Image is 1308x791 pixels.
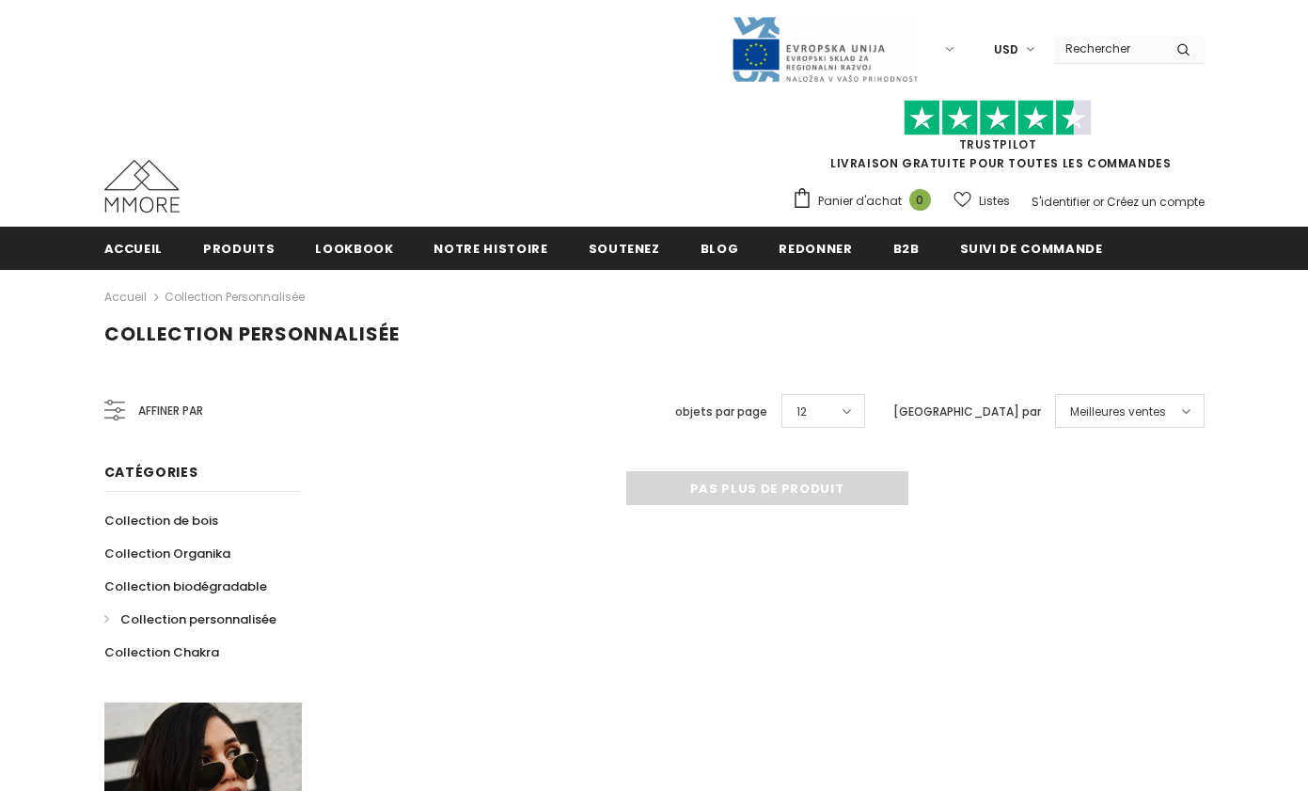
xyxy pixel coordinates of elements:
span: Collection Organika [104,545,230,562]
span: 0 [909,189,931,211]
span: Collection biodégradable [104,577,267,595]
a: Collection de bois [104,504,218,537]
span: 12 [796,403,807,421]
span: Listes [979,192,1010,211]
a: TrustPilot [959,136,1037,152]
img: Javni Razpis [731,15,919,84]
span: USD [994,40,1018,59]
label: [GEOGRAPHIC_DATA] par [893,403,1041,421]
span: Panier d'achat [818,192,902,211]
a: Créez un compte [1107,194,1205,210]
a: B2B [893,227,920,269]
span: Notre histoire [433,240,547,258]
a: Panier d'achat 0 [792,187,940,215]
a: Collection Organika [104,537,230,570]
span: Blog [701,240,739,258]
a: Produits [203,227,275,269]
span: Affiner par [138,401,203,421]
span: Catégories [104,463,198,482]
a: Redonner [779,227,852,269]
img: Faites confiance aux étoiles pilotes [904,100,1092,136]
span: Produits [203,240,275,258]
input: Search Site [1054,35,1162,62]
a: Blog [701,227,739,269]
span: Lookbook [315,240,393,258]
span: Accueil [104,240,164,258]
a: Accueil [104,227,164,269]
span: Collection Chakra [104,643,219,661]
a: Accueil [104,286,147,308]
span: Redonner [779,240,852,258]
span: soutenez [589,240,660,258]
img: Cas MMORE [104,160,180,213]
span: Collection personnalisée [120,610,276,628]
a: Suivi de commande [960,227,1103,269]
label: objets par page [675,403,767,421]
a: Lookbook [315,227,393,269]
a: Collection Chakra [104,636,219,669]
span: Meilleures ventes [1070,403,1166,421]
span: or [1093,194,1104,210]
a: Listes [953,184,1010,217]
a: Javni Razpis [731,40,919,56]
a: Collection personnalisée [165,289,305,305]
span: Suivi de commande [960,240,1103,258]
span: LIVRAISON GRATUITE POUR TOUTES LES COMMANDES [792,108,1205,171]
span: B2B [893,240,920,258]
a: S'identifier [1032,194,1090,210]
a: Notre histoire [433,227,547,269]
a: Collection personnalisée [104,603,276,636]
span: Collection de bois [104,512,218,530]
a: Collection biodégradable [104,570,267,603]
span: Collection personnalisée [104,321,400,347]
a: soutenez [589,227,660,269]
